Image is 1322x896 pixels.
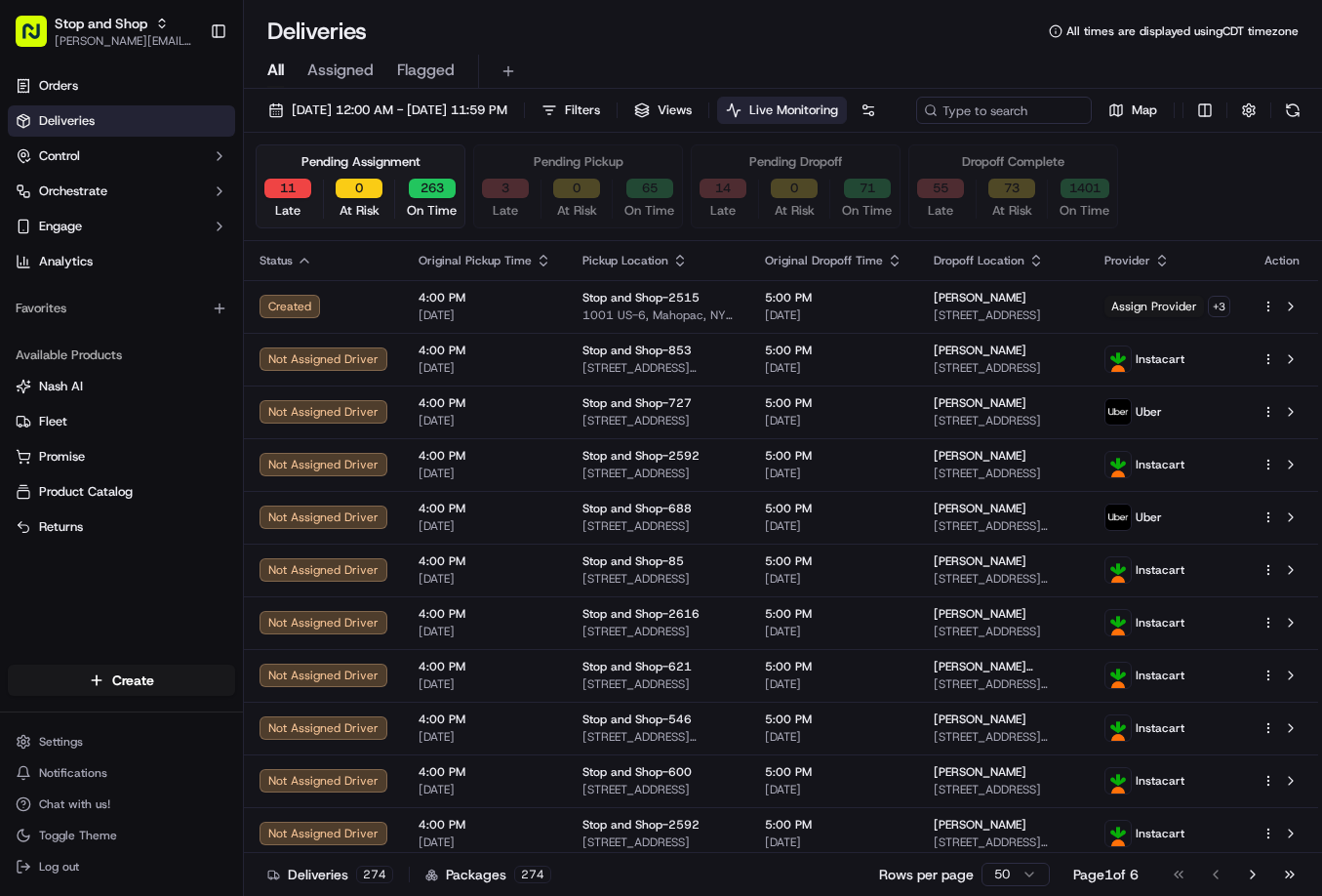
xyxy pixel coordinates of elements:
a: Promise [16,448,227,466]
img: profile_instacart_ahold_partner.png [1105,768,1131,794]
button: Orchestrate [8,176,235,207]
span: [STREET_ADDRESS] [582,413,734,428]
span: Stop and Shop-600 [582,764,692,780]
span: [DATE] [765,307,902,323]
span: 4:00 PM [419,343,551,358]
span: Stop and Shop-727 [582,395,692,411]
span: Stop and Shop-85 [582,553,684,569]
span: [STREET_ADDRESS] [934,307,1073,323]
button: Promise [8,441,235,472]
span: 5:00 PM [765,606,902,622]
div: Page 1 of 6 [1073,865,1139,884]
span: [DATE] 12:00 AM - [DATE] 11:59 PM [292,102,507,119]
span: 1001 US-6, Mahopac, NY 10541, [GEOGRAPHIC_DATA] [582,307,734,323]
div: Action [1262,253,1302,268]
span: 4:00 PM [419,659,551,674]
span: [DATE] [765,413,902,428]
span: Original Pickup Time [419,253,532,268]
span: [STREET_ADDRESS][PERSON_NAME] [934,835,1073,850]
span: Instacart [1136,457,1184,472]
a: Nash AI [16,378,227,395]
span: Late [275,202,300,220]
span: [STREET_ADDRESS] [582,624,734,639]
span: 4:00 PM [419,606,551,622]
span: [DATE] [419,466,551,481]
span: Instacart [1136,615,1184,631]
button: Map [1100,97,1166,124]
span: [STREET_ADDRESS][PERSON_NAME] [934,676,1073,692]
span: [STREET_ADDRESS] [582,466,734,481]
div: Deliveries [267,865,393,884]
span: [STREET_ADDRESS][PERSON_NAME] [582,360,734,376]
span: [PERSON_NAME] [934,395,1026,411]
img: profile_instacart_ahold_partner.png [1105,821,1131,846]
span: [DATE] [419,782,551,797]
img: profile_instacart_ahold_partner.png [1105,715,1131,741]
span: [DATE] [765,624,902,639]
span: [STREET_ADDRESS][PERSON_NAME] [934,518,1073,534]
div: Pending Assignment11Late0At Risk263On Time [256,144,465,228]
button: [DATE] 12:00 AM - [DATE] 11:59 PM [260,97,516,124]
button: Toggle Theme [8,822,235,849]
img: profile_instacart_ahold_partner.png [1105,610,1131,635]
button: Log out [8,853,235,880]
div: 274 [514,866,551,883]
span: [DATE] [419,518,551,534]
button: 14 [700,179,746,198]
span: [STREET_ADDRESS][US_STATE] [582,729,734,745]
span: 4:00 PM [419,448,551,464]
span: At Risk [775,202,815,220]
h1: Deliveries [267,16,367,47]
span: Orders [39,77,78,95]
span: Settings [39,734,83,750]
span: On Time [407,202,457,220]
span: [STREET_ADDRESS] [934,466,1073,481]
div: 💻 [165,285,180,301]
a: 💻API Documentation [157,275,321,310]
a: Product Catalog [16,483,227,501]
span: Control [39,147,80,165]
button: Create [8,665,235,696]
span: 5:00 PM [765,712,902,727]
span: Instacart [1136,720,1184,736]
span: Views [658,102,692,119]
span: Nash AI [39,378,83,395]
span: Stop and Shop-2515 [582,290,700,305]
img: Nash [20,20,59,59]
span: [PERSON_NAME] [934,764,1026,780]
span: At Risk [340,202,380,220]
p: Rows per page [879,865,974,884]
button: 11 [264,179,311,198]
div: Pending Pickup [534,153,623,171]
span: Original Dropoff Time [765,253,883,268]
div: We're available if you need us! [66,206,247,222]
span: On Time [624,202,674,220]
a: Orders [8,70,235,102]
span: [STREET_ADDRESS] [582,782,734,797]
button: 0 [771,179,818,198]
button: [PERSON_NAME][EMAIL_ADDRESS][PERSON_NAME][DOMAIN_NAME] [55,33,194,49]
span: Stop and Shop-546 [582,712,692,727]
span: [STREET_ADDRESS] [934,624,1073,639]
input: Type to search [916,97,1092,124]
span: [STREET_ADDRESS] [582,518,734,534]
span: [DATE] [765,360,902,376]
button: Stop and Shop [55,14,147,33]
button: 3 [482,179,529,198]
span: [DATE] [419,307,551,323]
span: 5:00 PM [765,343,902,358]
span: [DATE] [419,835,551,850]
span: Pylon [194,331,236,346]
span: 4:00 PM [419,764,551,780]
button: Control [8,141,235,172]
span: Provider [1104,253,1150,268]
a: Fleet [16,413,227,430]
span: [DATE] [419,413,551,428]
span: 5:00 PM [765,501,902,516]
span: [DATE] [765,835,902,850]
a: Returns [16,518,227,536]
span: Create [112,671,154,690]
span: [PERSON_NAME] [934,553,1026,569]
